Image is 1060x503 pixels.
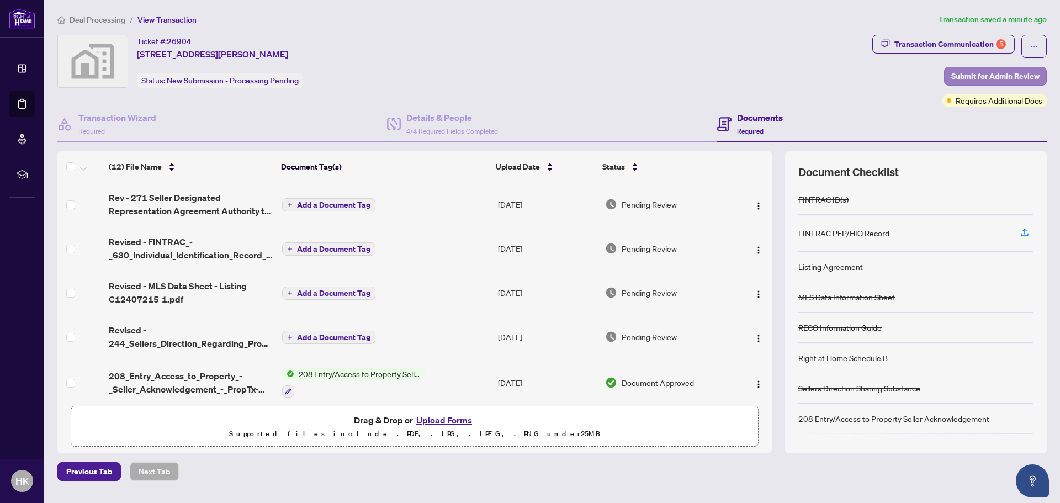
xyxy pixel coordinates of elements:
span: plus [287,246,293,252]
button: Open asap [1016,464,1049,497]
h4: Documents [737,111,783,124]
div: MLS Data Information Sheet [798,291,895,303]
img: Document Status [605,242,617,255]
button: Add a Document Tag [282,198,375,212]
img: Status Icon [282,368,294,380]
li: / [130,13,133,26]
span: HK [15,473,29,489]
img: Document Status [605,377,617,389]
th: Status [598,151,731,182]
img: Logo [754,246,763,255]
span: Revised - FINTRAC_-_630_Individual_Identification_Record__A__-_PropTx-[PERSON_NAME] 1.pdf [109,235,273,262]
button: Logo [750,284,767,301]
button: Add a Document Tag [282,287,375,300]
span: Add a Document Tag [297,201,370,209]
span: Add a Document Tag [297,289,370,297]
span: Rev - 271 Seller Designated Representation Agreement Authority to Offer for Sale.pdf [109,191,273,218]
img: Document Status [605,331,617,343]
div: Transaction Communication [894,35,1006,53]
div: Status: [137,73,303,88]
span: ellipsis [1030,43,1038,50]
button: Add a Document Tag [282,198,375,211]
span: 26904 [167,36,192,46]
td: [DATE] [494,315,601,359]
p: Supported files include .PDF, .JPG, .JPEG, .PNG under 25 MB [78,427,751,441]
span: home [57,16,65,24]
span: Pending Review [622,242,677,255]
button: Transaction Communication5 [872,35,1015,54]
div: 208 Entry/Access to Property Seller Acknowledgement [798,412,989,425]
span: Upload Date [496,161,540,173]
span: View Transaction [137,15,197,25]
img: Document Status [605,198,617,210]
span: Revised - MLS Data Sheet - Listing C12407215 1.pdf [109,279,273,306]
td: [DATE] [494,226,601,271]
th: Upload Date [491,151,598,182]
div: Listing Agreement [798,261,863,273]
img: logo [9,8,35,29]
div: Sellers Direction Sharing Substance [798,382,920,394]
button: Upload Forms [413,413,475,427]
img: Logo [754,380,763,389]
span: [STREET_ADDRESS][PERSON_NAME] [137,47,288,61]
article: Transaction saved a minute ago [939,13,1047,26]
span: Pending Review [622,287,677,299]
img: Logo [754,334,763,343]
span: Document Approved [622,377,694,389]
span: 208 Entry/Access to Property Seller Acknowledgement [294,368,425,380]
img: Logo [754,202,763,210]
span: Requires Additional Docs [956,94,1042,107]
span: Add a Document Tag [297,333,370,341]
button: Submit for Admin Review [944,67,1047,86]
div: RECO Information Guide [798,321,882,333]
span: Previous Tab [66,463,112,480]
span: 4/4 Required Fields Completed [406,127,498,135]
span: Deal Processing [70,15,125,25]
span: Add a Document Tag [297,245,370,253]
td: [DATE] [494,182,601,226]
div: 5 [996,39,1006,49]
button: Logo [750,374,767,391]
button: Logo [750,328,767,346]
td: [DATE] [494,271,601,315]
button: Logo [750,195,767,213]
div: FINTRAC PEP/HIO Record [798,227,889,239]
button: Next Tab [130,462,179,481]
th: (12) File Name [104,151,277,182]
h4: Details & People [406,111,498,124]
span: plus [287,335,293,340]
img: svg%3e [58,35,128,87]
span: Pending Review [622,331,677,343]
span: (12) File Name [109,161,162,173]
td: [DATE] [494,359,601,406]
th: Document Tag(s) [277,151,492,182]
div: Right at Home Schedule B [798,352,888,364]
button: Add a Document Tag [282,242,375,256]
span: 208_Entry_Access_to_Property_-_Seller_Acknowledgement_-_PropTx-[PERSON_NAME].pdf [109,369,273,396]
span: Submit for Admin Review [951,67,1040,85]
span: Status [602,161,625,173]
span: Pending Review [622,198,677,210]
img: Logo [754,290,763,299]
span: Document Checklist [798,165,899,180]
button: Status Icon208 Entry/Access to Property Seller Acknowledgement [282,368,425,398]
button: Add a Document Tag [282,331,375,344]
button: Logo [750,240,767,257]
div: FINTRAC ID(s) [798,193,849,205]
span: plus [287,290,293,296]
span: Revised - 244_Sellers_Direction_Regarding_Property_Offers_-_PropTx-[PERSON_NAME].pdf [109,324,273,350]
h4: Transaction Wizard [78,111,156,124]
span: Required [78,127,105,135]
button: Previous Tab [57,462,121,481]
div: Ticket #: [137,35,192,47]
button: Add a Document Tag [282,330,375,345]
span: New Submission - Processing Pending [167,76,299,86]
span: Drag & Drop orUpload FormsSupported files include .PDF, .JPG, .JPEG, .PNG under25MB [71,406,758,447]
span: plus [287,202,293,208]
span: Drag & Drop or [354,413,475,427]
img: Document Status [605,287,617,299]
span: Required [737,127,764,135]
